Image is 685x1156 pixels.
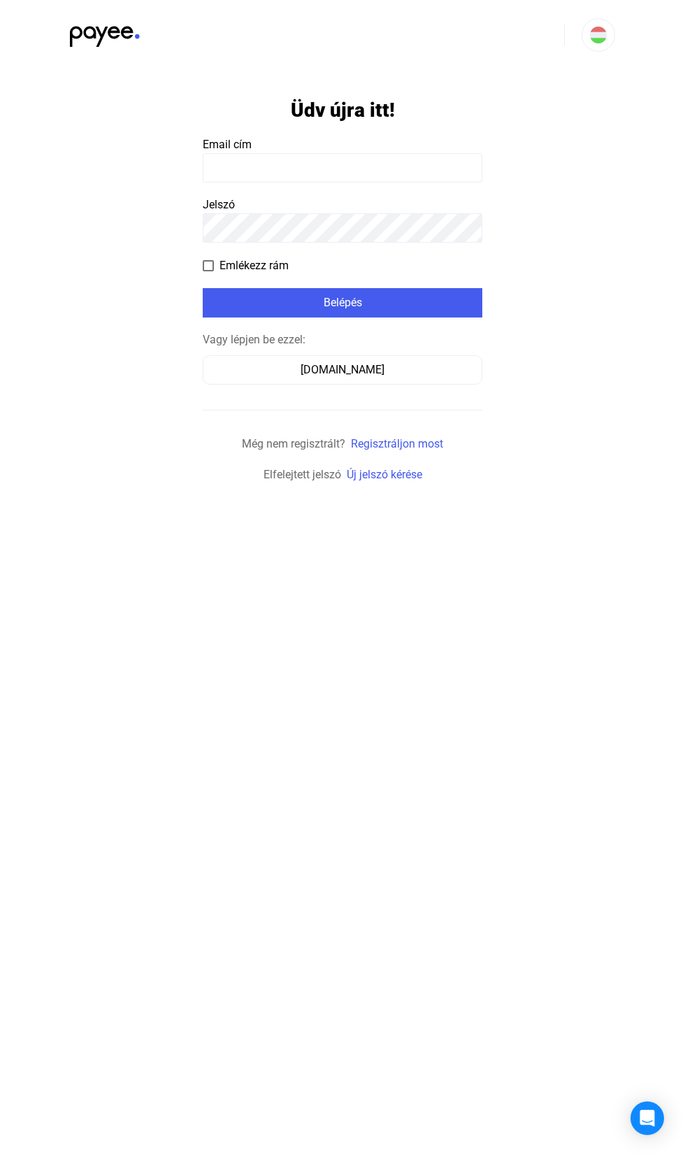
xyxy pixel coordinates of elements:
img: HU [590,27,607,43]
h1: Üdv újra itt! [291,98,395,122]
div: [DOMAIN_NAME] [208,362,477,378]
div: Open Intercom Messenger [630,1101,664,1135]
span: Email cím [203,138,252,151]
div: Vagy lépjen be ezzel: [203,331,482,348]
img: black-payee-blue-dot.svg [70,18,140,47]
span: Jelszó [203,198,235,211]
span: Még nem regisztrált? [242,437,345,450]
a: Regisztráljon most [351,437,443,450]
a: [DOMAIN_NAME] [203,363,482,376]
span: Emlékezz rám [219,257,289,274]
button: HU [582,18,615,52]
button: [DOMAIN_NAME] [203,355,482,385]
div: Belépés [207,294,478,311]
button: Belépés [203,288,482,317]
span: Elfelejtett jelszó [264,468,341,481]
a: Új jelszó kérése [347,468,422,481]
